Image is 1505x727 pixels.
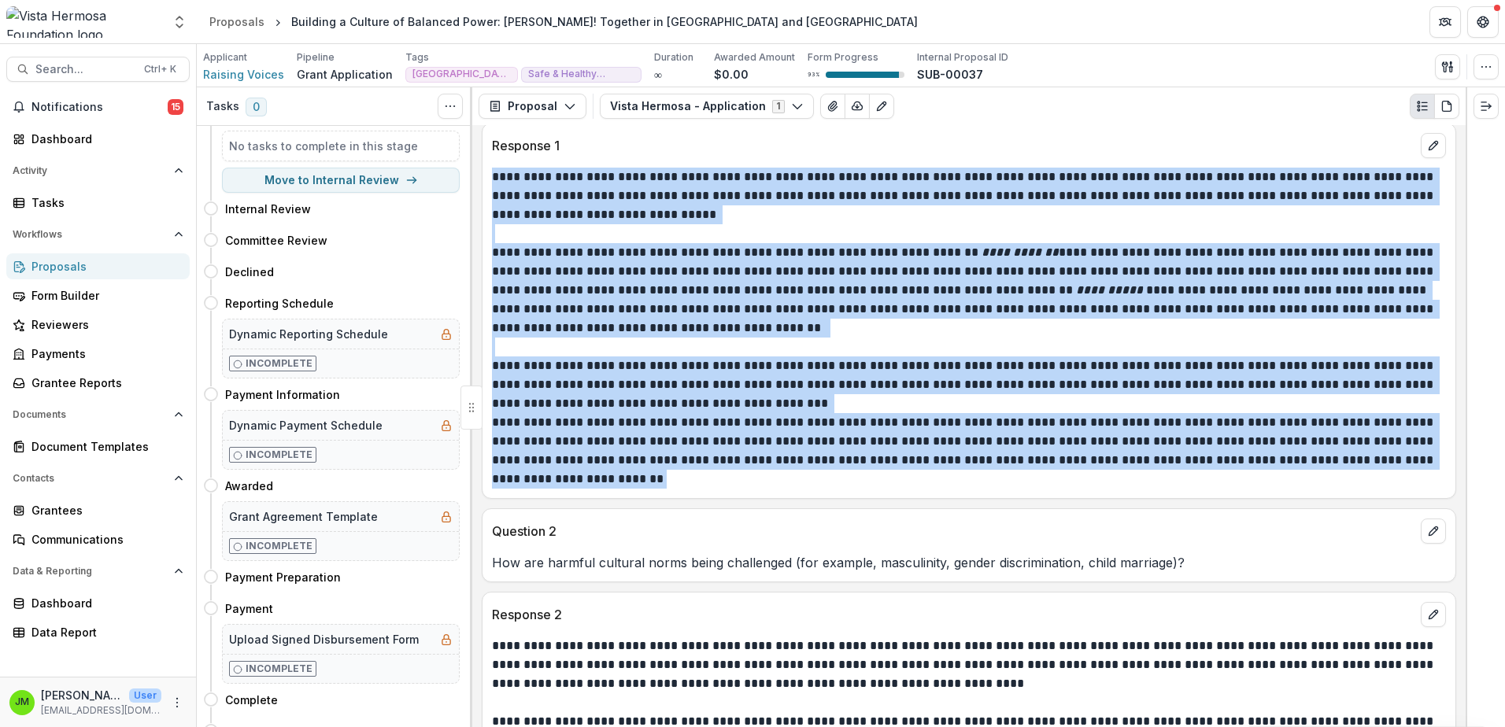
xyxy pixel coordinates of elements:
[13,409,168,420] span: Documents
[31,502,177,518] div: Grantees
[6,6,162,38] img: Vista Hermosa Foundation logo
[229,508,378,525] h5: Grant Agreement Template
[869,94,894,119] button: Edit as form
[6,253,190,279] a: Proposals
[229,326,388,342] h5: Dynamic Reporting Schedule
[203,50,247,65] p: Applicant
[412,68,511,79] span: [GEOGRAPHIC_DATA]
[808,50,878,65] p: Form Progress
[31,101,168,114] span: Notifications
[6,190,190,216] a: Tasks
[206,100,239,113] h3: Tasks
[479,94,586,119] button: Proposal
[291,13,918,30] div: Building a Culture of Balanced Power: [PERSON_NAME]! Together in [GEOGRAPHIC_DATA] and [GEOGRAPHI...
[222,168,460,193] button: Move to Internal Review
[225,264,274,280] h4: Declined
[31,194,177,211] div: Tasks
[203,10,271,33] a: Proposals
[31,438,177,455] div: Document Templates
[6,497,190,523] a: Grantees
[209,13,264,30] div: Proposals
[917,50,1008,65] p: Internal Proposal ID
[6,282,190,308] a: Form Builder
[229,631,419,648] h5: Upload Signed Disbursement Form
[492,553,1446,572] p: How are harmful cultural norms being challenged (for example, masculinity, gender discrimination,...
[528,68,634,79] span: Safe & Healthy Families
[297,66,393,83] p: Grant Application
[297,50,335,65] p: Pipeline
[141,61,179,78] div: Ctrl + K
[492,136,1414,155] p: Response 1
[31,345,177,362] div: Payments
[229,138,453,154] h5: No tasks to complete in this stage
[225,386,340,403] h4: Payment Information
[225,232,327,249] h4: Committee Review
[13,165,168,176] span: Activity
[15,697,29,707] div: Jerry Martinez
[31,375,177,391] div: Grantee Reports
[246,356,312,371] p: Incomplete
[6,341,190,367] a: Payments
[31,624,177,640] div: Data Report
[6,590,190,616] a: Dashboard
[6,158,190,183] button: Open Activity
[6,312,190,338] a: Reviewers
[229,417,383,434] h5: Dynamic Payment Schedule
[168,6,190,38] button: Open entity switcher
[1429,6,1461,38] button: Partners
[203,10,924,33] nav: breadcrumb
[1421,602,1446,627] button: edit
[168,99,183,115] span: 15
[31,287,177,304] div: Form Builder
[6,402,190,427] button: Open Documents
[6,466,190,491] button: Open Contacts
[31,531,177,548] div: Communications
[6,370,190,396] a: Grantee Reports
[246,98,267,116] span: 0
[6,619,190,645] a: Data Report
[246,539,312,553] p: Incomplete
[13,473,168,484] span: Contacts
[438,94,463,119] button: Toggle View Cancelled Tasks
[41,687,123,703] p: [PERSON_NAME]
[405,50,429,65] p: Tags
[31,258,177,275] div: Proposals
[31,131,177,147] div: Dashboard
[31,595,177,611] div: Dashboard
[246,662,312,676] p: Incomplete
[225,692,278,708] h4: Complete
[129,688,161,703] p: User
[714,66,749,83] p: $0.00
[31,316,177,333] div: Reviewers
[820,94,845,119] button: View Attached Files
[1467,6,1499,38] button: Get Help
[492,605,1414,624] p: Response 2
[6,57,190,82] button: Search...
[13,229,168,240] span: Workflows
[1434,94,1459,119] button: PDF view
[6,94,190,120] button: Notifications15
[6,559,190,584] button: Open Data & Reporting
[225,600,273,617] h4: Payment
[6,526,190,552] a: Communications
[225,295,334,312] h4: Reporting Schedule
[246,448,312,462] p: Incomplete
[225,478,273,494] h4: Awarded
[35,63,135,76] span: Search...
[917,66,983,83] p: SUB-00037
[203,66,284,83] a: Raising Voices
[1474,94,1499,119] button: Expand right
[600,94,814,119] button: Vista Hermosa - Application1
[492,522,1414,541] p: Question 2
[714,50,795,65] p: Awarded Amount
[168,693,187,712] button: More
[654,66,662,83] p: ∞
[13,566,168,577] span: Data & Reporting
[225,569,341,585] h4: Payment Preparation
[654,50,693,65] p: Duration
[6,434,190,459] a: Document Templates
[41,703,161,718] p: [EMAIL_ADDRESS][DOMAIN_NAME]
[1410,94,1435,119] button: Plaintext view
[808,69,819,80] p: 93 %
